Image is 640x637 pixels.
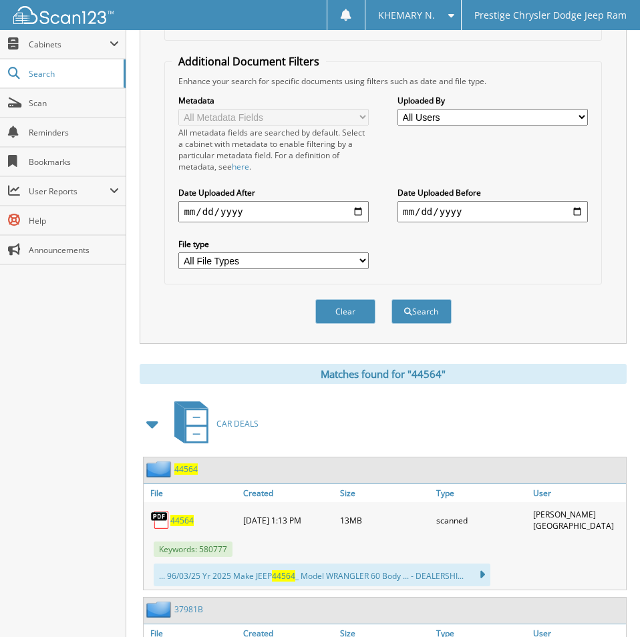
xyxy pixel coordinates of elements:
a: File [144,484,240,502]
a: 44564 [174,463,198,475]
a: CAR DEALS [166,397,259,450]
a: Type [433,484,529,502]
iframe: Chat Widget [573,573,640,637]
a: Size [337,484,433,502]
img: scan123-logo-white.svg [13,6,114,24]
img: folder2.png [146,601,174,618]
div: 13MB [337,505,433,535]
a: Created [240,484,336,502]
div: [DATE] 1:13 PM [240,505,336,535]
a: here [232,161,249,172]
span: CAR DEALS [216,418,259,429]
input: end [397,201,587,222]
div: All metadata fields are searched by default. Select a cabinet with metadata to enable filtering b... [178,127,368,172]
label: Date Uploaded After [178,187,368,198]
input: start [178,201,368,222]
div: Enhance your search for specific documents using filters such as date and file type. [172,75,594,87]
span: KHEMARY N. [378,11,435,19]
span: 44564 [272,570,295,582]
label: Date Uploaded Before [397,187,587,198]
span: Keywords: 580777 [154,542,232,557]
span: Reminders [29,127,119,138]
label: Uploaded By [397,95,587,106]
label: Metadata [178,95,368,106]
img: folder2.png [146,461,174,477]
span: Announcements [29,244,119,256]
a: User [530,484,626,502]
span: Bookmarks [29,156,119,168]
label: File type [178,238,368,250]
span: Scan [29,97,119,109]
a: 44564 [170,515,194,526]
div: ... 96/03/25 Yr 2025 Make JEEP _ Model WRANGLER 60 Body ... - DEALERSHI... [154,564,490,586]
button: Search [391,299,452,324]
legend: Additional Document Filters [172,54,326,69]
span: Prestige Chrysler Dodge Jeep Ram [474,11,627,19]
span: Help [29,215,119,226]
button: Clear [315,299,375,324]
a: 37981B [174,604,203,615]
span: User Reports [29,186,110,197]
div: Matches found for "44564" [140,364,627,384]
span: Cabinets [29,39,110,50]
div: scanned [433,505,529,535]
img: PDF.png [150,510,170,530]
span: Search [29,68,117,79]
div: [PERSON_NAME][GEOGRAPHIC_DATA] [530,505,626,535]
